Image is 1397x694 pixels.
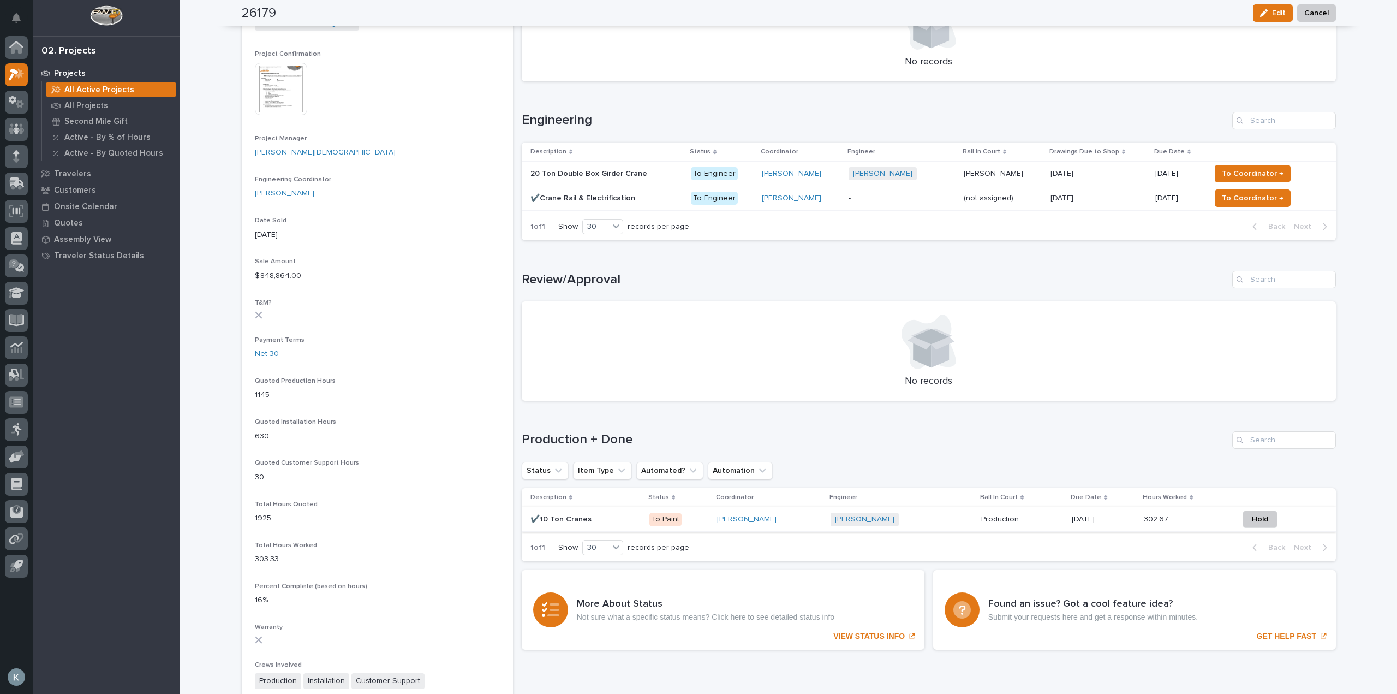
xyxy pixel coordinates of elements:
a: [PERSON_NAME] [835,515,894,524]
a: [PERSON_NAME] [762,194,821,203]
span: Quoted Production Hours [255,378,336,384]
span: Date Sold [255,217,286,224]
p: Production [981,513,1021,524]
p: 303.33 [255,554,500,565]
button: Hold [1243,511,1277,528]
span: T&M? [255,300,272,306]
p: No records [535,376,1323,388]
span: Back [1262,543,1285,553]
span: Next [1294,543,1318,553]
a: Customers [33,182,180,198]
div: 30 [583,542,609,554]
a: Projects [33,65,180,81]
tr: 20 Ton Double Box Girder Crane20 Ton Double Box Girder Crane To Engineer[PERSON_NAME] [PERSON_NAM... [522,161,1336,186]
p: [DATE] [1072,515,1135,524]
p: Coordinator [761,146,798,158]
p: Travelers [54,169,91,179]
p: 302.67 [1144,513,1171,524]
button: Edit [1253,4,1293,22]
div: To Engineer [691,167,738,181]
p: $ 848,864.00 [255,270,500,282]
button: Cancel [1297,4,1336,22]
span: To Coordinator → [1222,192,1283,205]
a: [PERSON_NAME] [853,169,912,179]
div: To Engineer [691,192,738,205]
h1: Production + Done [522,432,1228,448]
p: Traveler Status Details [54,251,144,261]
p: Description [530,146,566,158]
p: GET HELP FAST [1257,632,1316,641]
button: To Coordinator → [1215,189,1291,207]
p: (not assigned) [964,192,1016,203]
input: Search [1232,112,1336,129]
p: Customers [54,186,96,195]
button: To Coordinator → [1215,165,1291,182]
span: Payment Terms [255,337,305,343]
a: [PERSON_NAME] [255,188,314,199]
p: Due Date [1071,491,1101,503]
p: [DATE] [1155,169,1202,179]
p: Active - By % of Hours [64,133,151,143]
button: Status [522,462,569,479]
span: Warranty [255,624,283,631]
a: Travelers [33,165,180,182]
p: Projects [54,69,86,79]
p: 1925 [255,513,500,524]
img: Workspace Logo [90,5,122,26]
button: Next [1289,222,1336,232]
button: Back [1244,222,1289,232]
h1: Review/Approval [522,272,1228,288]
tr: ✔️Crane Rail & Electrification✔️Crane Rail & Electrification To Engineer[PERSON_NAME] -(not assig... [522,186,1336,210]
span: Total Hours Quoted [255,501,318,508]
button: Automation [708,462,773,479]
p: Ball In Court [980,491,1018,503]
button: users-avatar [5,666,28,689]
button: Next [1289,543,1336,553]
a: Active - By % of Hours [42,129,180,145]
p: [DATE] [1050,167,1076,179]
span: Quoted Customer Support Hours [255,460,359,466]
p: Submit your requests here and get a response within minutes. [988,613,1198,622]
p: Status [690,146,711,158]
p: - [849,194,955,203]
p: [DATE] [255,229,500,241]
p: No records [535,56,1323,68]
p: Status [648,491,669,503]
a: [PERSON_NAME] [762,169,821,179]
span: Project Manager [255,135,307,142]
a: Onsite Calendar [33,198,180,215]
tr: ✔️10 Ton Cranes✔️10 Ton Cranes To Paint[PERSON_NAME] [PERSON_NAME] ProductionProduction [DATE]302... [522,507,1336,532]
span: Crews Involved [255,662,302,668]
h3: More About Status [577,598,834,610]
div: Search [1232,271,1336,288]
p: records per page [628,543,689,553]
p: Show [558,222,578,232]
p: Show [558,543,578,553]
p: Active - By Quoted Hours [64,149,163,158]
p: 1145 [255,389,500,401]
span: Customer Support [351,673,425,689]
button: Automated? [636,462,703,479]
p: [PERSON_NAME] [964,167,1025,179]
p: Ball In Court [963,146,1000,158]
div: 02. Projects [41,45,96,57]
div: To Paint [649,513,682,526]
p: ✔️Crane Rail & Electrification [530,192,637,203]
span: Edit [1272,8,1286,18]
p: 1 of 1 [522,213,554,240]
span: Hold [1252,513,1268,526]
a: [PERSON_NAME][DEMOGRAPHIC_DATA] [255,147,396,158]
a: GET HELP FAST [933,570,1336,650]
span: Back [1262,222,1285,232]
p: Not sure what a specific status means? Click here to see detailed status info [577,613,834,622]
p: Description [530,491,566,503]
p: All Projects [64,101,108,111]
span: Engineering Coordinator [255,176,331,183]
span: Next [1294,222,1318,232]
span: To Coordinator → [1222,167,1283,180]
p: Drawings Due to Shop [1049,146,1119,158]
p: 30 [255,472,500,483]
p: All Active Projects [64,85,134,95]
h3: Found an issue? Got a cool feature idea? [988,598,1198,610]
p: Quotes [54,218,83,228]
